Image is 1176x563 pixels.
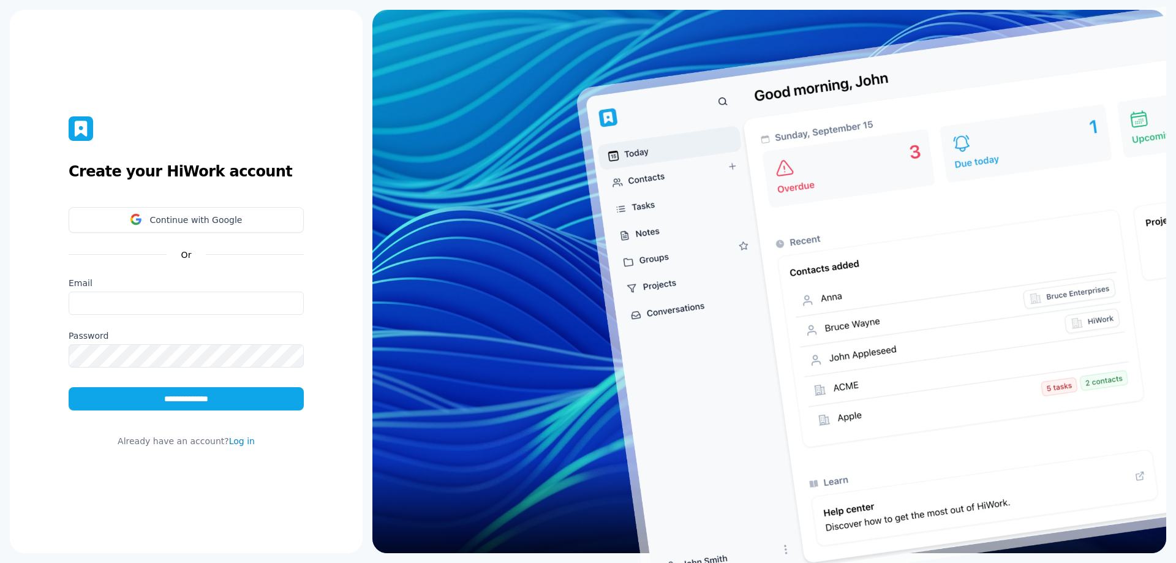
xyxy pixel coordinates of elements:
[69,330,304,342] label: Password
[150,215,243,225] span: Continue with Google
[229,436,255,446] a: Log in
[69,161,304,183] h2: Create your HiWork account
[69,207,304,233] button: Continue with Google
[167,247,206,262] span: Or
[69,277,304,289] label: Email
[69,435,304,447] p: Already have an account?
